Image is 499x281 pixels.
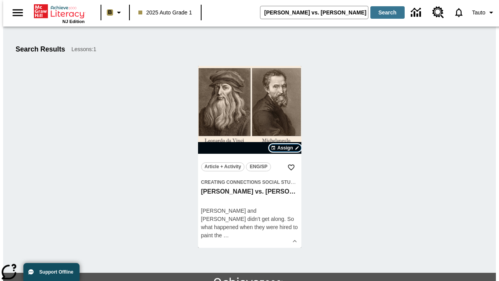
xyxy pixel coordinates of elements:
button: Show Details [289,235,301,247]
span: Lessons : 1 [71,45,96,53]
a: Home [34,4,85,19]
span: Support Offline [39,269,73,275]
button: Open side menu [6,1,29,24]
button: Profile/Settings [469,5,499,20]
button: ENG/SP [246,162,271,171]
h1: Search Results [16,45,65,53]
button: Search [370,6,405,19]
span: … [223,232,229,238]
button: Assign Choose Dates [269,144,301,152]
button: Boost Class color is light brown. Change class color [104,5,127,20]
span: Creating Connections Social Studies [201,180,302,185]
div: [PERSON_NAME] and [PERSON_NAME] didn't get along. So what happened when they were hired to paint the [201,207,298,240]
span: Tauto [472,9,485,17]
div: Home [34,3,85,24]
span: NJ Edition [62,19,85,24]
button: Support Offline [23,263,80,281]
span: Assign [277,144,293,151]
a: Resource Center, Will open in new tab [428,2,449,23]
div: lesson details [198,66,301,248]
span: B [108,7,112,17]
h3: Michelangelo vs. Leonardo [201,188,298,196]
a: Data Center [406,2,428,23]
span: 2025 Auto Grade 1 [138,9,192,17]
input: search field [260,6,368,19]
a: Notifications [449,2,469,23]
span: Article + Activity [205,163,241,171]
button: Article + Activity [201,162,245,171]
span: Topic: Creating Connections Social Studies/World History II [201,178,298,186]
span: ENG/SP [250,163,267,171]
button: Add to Favorites [284,160,298,174]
